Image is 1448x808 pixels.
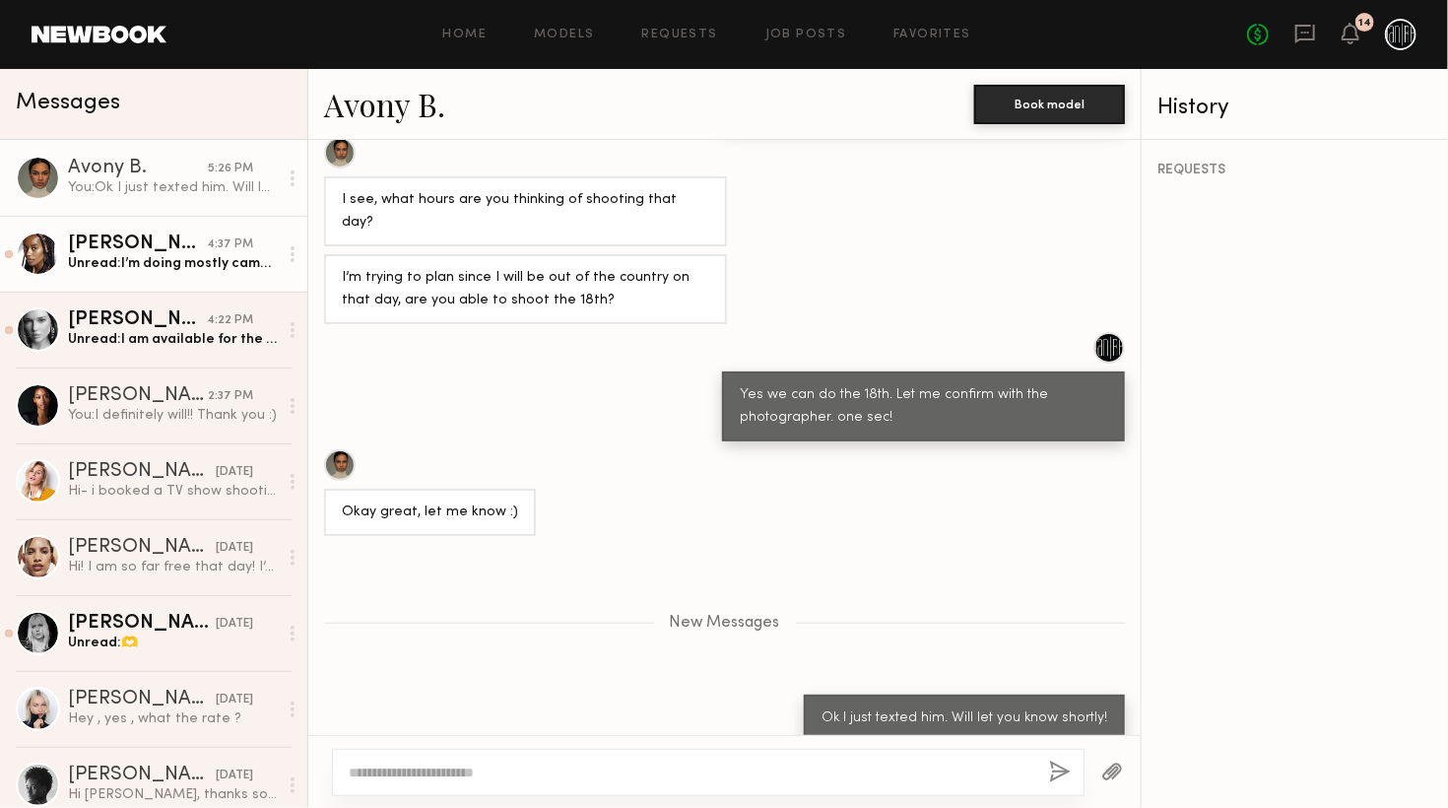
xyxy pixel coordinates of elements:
[208,160,253,178] div: 5:26 PM
[68,462,216,482] div: [PERSON_NAME]
[68,709,278,728] div: Hey , yes , what the rate ?
[216,539,253,558] div: [DATE]
[974,95,1125,111] a: Book model
[207,311,253,330] div: 4:22 PM
[974,85,1125,124] button: Book model
[216,615,253,634] div: [DATE]
[216,767,253,785] div: [DATE]
[342,267,709,312] div: I’m trying to plan since I will be out of the country on that day, are you able to shoot the 18th?
[208,387,253,406] div: 2:37 PM
[68,785,278,804] div: Hi [PERSON_NAME], thanks so much for reaching out. Right now I am available that day! What are th...
[68,558,278,576] div: Hi! I am so far free that day! I’d love to hear more details about your show
[740,384,1107,430] div: Yes we can do the 18th. Let me confirm with the photographer. one sec!
[534,29,594,41] a: Models
[342,502,518,524] div: Okay great, let me know :)
[642,29,718,41] a: Requests
[342,189,709,235] div: I see, what hours are you thinking of shooting that day?
[324,83,445,125] a: Avony B.
[68,766,216,785] div: [PERSON_NAME]
[1157,164,1433,177] div: REQUESTS
[893,29,971,41] a: Favorites
[68,690,216,709] div: [PERSON_NAME]
[216,463,253,482] div: [DATE]
[68,538,216,558] div: [PERSON_NAME]
[216,691,253,709] div: [DATE]
[765,29,847,41] a: Job Posts
[68,386,208,406] div: [PERSON_NAME]
[16,92,120,114] span: Messages
[670,615,780,632] span: New Messages
[207,236,253,254] div: 4:37 PM
[68,614,216,634] div: [PERSON_NAME]
[443,29,488,41] a: Home
[1157,97,1433,119] div: History
[68,235,207,254] div: [PERSON_NAME]
[68,159,208,178] div: Avony B.
[68,178,278,197] div: You: Ok I just texted him. Will let you know shortly!
[68,482,278,501] div: Hi- i booked a TV show shooting that week so i have to stay in [GEOGRAPHIC_DATA] now. But hope to...
[68,254,278,273] div: Unread: I’m doing mostly campaigns, on hold for a few as well! I’d love to walk for you🥰
[68,634,278,652] div: Unread: 🫶
[68,330,278,349] div: Unread: I am available for the show but not sure if I’m available for the fitting. I’m walking a ...
[68,406,278,425] div: You: I definitely will!! Thank you :)
[68,310,207,330] div: [PERSON_NAME]
[822,707,1107,730] div: Ok I just texted him. Will let you know shortly!
[1358,18,1371,29] div: 14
